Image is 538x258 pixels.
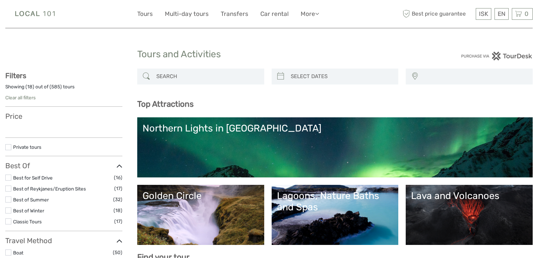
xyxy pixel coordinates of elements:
[137,49,401,60] h1: Tours and Activities
[301,9,319,19] a: More
[5,5,66,23] img: Local 101
[5,83,122,94] div: Showing ( ) out of ( ) tours
[5,162,122,170] h3: Best Of
[13,197,49,203] a: Best of Summer
[13,219,42,224] a: Classic Tours
[113,248,122,257] span: (50)
[494,8,509,20] div: EN
[461,52,533,60] img: PurchaseViaTourDesk.png
[114,184,122,193] span: (17)
[411,190,527,240] a: Lava and Volcanoes
[5,95,36,100] a: Clear all filters
[13,175,53,181] a: Best for Self Drive
[277,190,393,213] div: Lagoons, Nature Baths and Spas
[114,206,122,215] span: (18)
[5,236,122,245] h3: Travel Method
[401,8,474,20] span: Best price guarantee
[143,123,527,134] div: Northern Lights in [GEOGRAPHIC_DATA]
[277,190,393,240] a: Lagoons, Nature Baths and Spas
[221,9,248,19] a: Transfers
[114,217,122,225] span: (17)
[165,9,209,19] a: Multi-day tours
[288,70,395,83] input: SELECT DATES
[51,83,60,90] label: 585
[5,112,122,121] h3: Price
[523,10,530,17] span: 0
[137,9,153,19] a: Tours
[13,186,86,192] a: Best of Reykjanes/Eruption Sites
[154,70,261,83] input: SEARCH
[143,123,527,172] a: Northern Lights in [GEOGRAPHIC_DATA]
[27,83,33,90] label: 18
[13,144,41,150] a: Private tours
[143,190,259,201] div: Golden Circle
[479,10,488,17] span: ISK
[411,190,527,201] div: Lava and Volcanoes
[143,190,259,240] a: Golden Circle
[137,99,193,109] b: Top Attractions
[5,71,26,80] strong: Filters
[260,9,289,19] a: Car rental
[113,195,122,204] span: (32)
[114,174,122,182] span: (16)
[13,208,44,213] a: Best of Winter
[13,250,23,256] a: Boat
